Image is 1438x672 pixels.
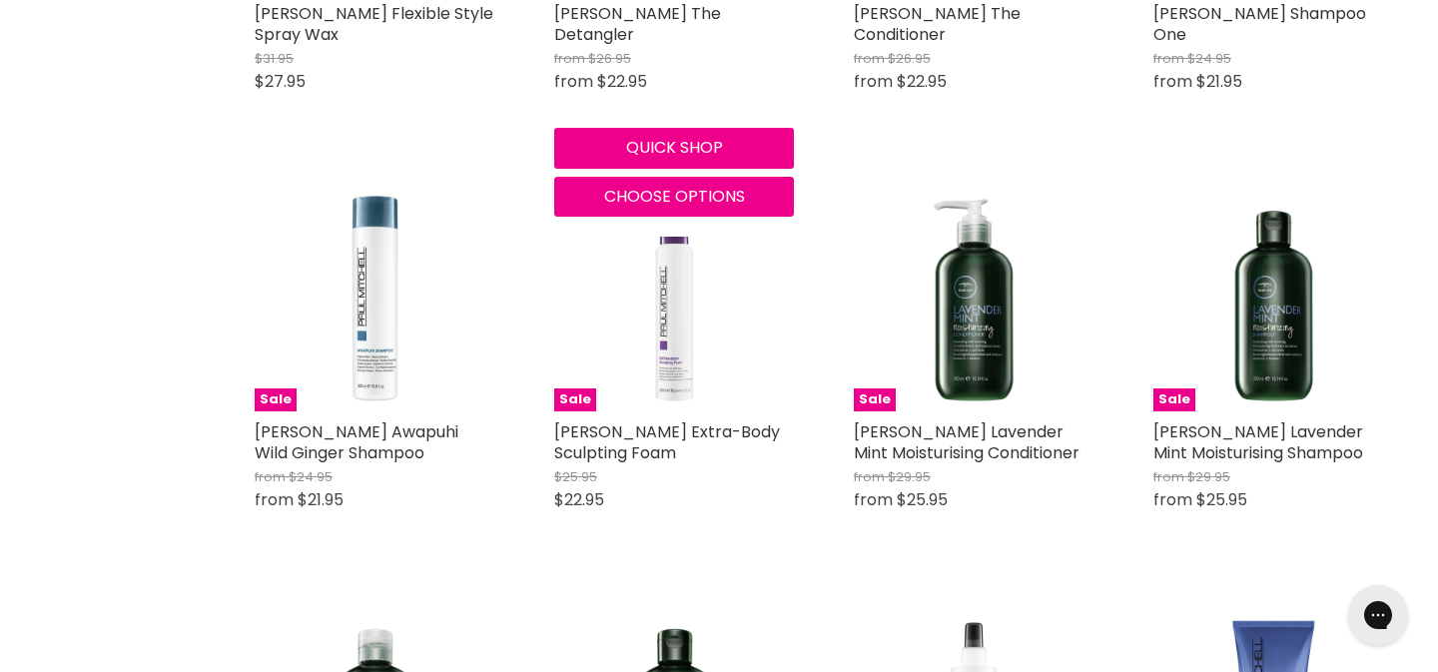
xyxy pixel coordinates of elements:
span: Sale [554,388,596,411]
a: Paul Mitchell Lavender Mint Moisturising ShampooSale [1153,172,1393,411]
span: from [854,467,885,486]
button: Choose options [554,177,794,217]
a: Paul Mitchell Lavender Mint Moisturising ConditionerSale [854,172,1093,411]
span: from [255,488,294,511]
span: Sale [1153,388,1195,411]
iframe: Gorgias live chat messenger [1338,578,1418,652]
span: from [1153,49,1184,68]
span: from [854,488,893,511]
img: Paul Mitchell Lavender Mint Moisturising Shampoo [1153,172,1393,411]
span: $21.95 [1196,70,1242,93]
a: [PERSON_NAME] Shampoo One [1153,2,1366,46]
span: $29.95 [1187,467,1230,486]
a: [PERSON_NAME] Lavender Mint Moisturising Conditioner [854,420,1079,464]
span: from [1153,488,1192,511]
button: Quick shop [554,128,794,168]
a: [PERSON_NAME] Flexible Style Spray Wax [255,2,493,46]
span: from [854,49,885,68]
a: [PERSON_NAME] Awapuhi Wild Ginger Shampoo [255,420,458,464]
span: $21.95 [298,488,344,511]
span: $22.95 [897,70,947,93]
span: $26.95 [888,49,931,68]
span: Sale [854,388,896,411]
span: $22.95 [597,70,647,93]
span: $27.95 [255,70,306,93]
a: [PERSON_NAME] Extra-Body Sculpting Foam [554,420,780,464]
span: $24.95 [289,467,333,486]
span: $29.95 [888,467,931,486]
img: Paul Mitchell Lavender Mint Moisturising Conditioner [854,172,1093,411]
span: from [255,467,286,486]
img: Paul Mitchell Extra-Body Sculpting Foam [554,172,794,411]
a: [PERSON_NAME] The Conditioner [854,2,1021,46]
span: $25.95 [897,488,948,511]
span: $24.95 [1187,49,1231,68]
span: $22.95 [554,488,604,511]
span: $31.95 [255,49,294,68]
a: Paul Mitchell Extra-Body Sculpting FoamSale [554,172,794,411]
span: $26.95 [588,49,631,68]
a: Paul Mitchell Awapuhi Wild Ginger ShampooSale [255,172,494,411]
span: from [1153,70,1192,93]
span: from [854,70,893,93]
span: from [554,49,585,68]
span: from [554,70,593,93]
a: [PERSON_NAME] The Detangler [554,2,721,46]
span: $25.95 [554,467,597,486]
span: Sale [255,388,297,411]
a: [PERSON_NAME] Lavender Mint Moisturising Shampoo [1153,420,1363,464]
span: $25.95 [1196,488,1247,511]
span: from [1153,467,1184,486]
span: Choose options [604,185,745,208]
img: Paul Mitchell Awapuhi Wild Ginger Shampoo [255,172,494,411]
